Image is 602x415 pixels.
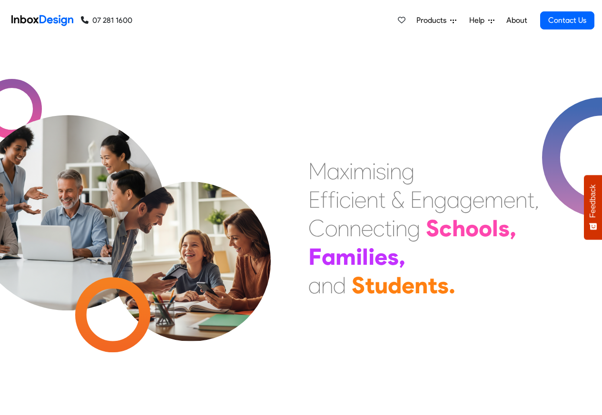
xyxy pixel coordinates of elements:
a: About [503,11,530,30]
div: E [308,185,320,214]
div: C [308,214,325,242]
div: n [515,185,527,214]
div: l [492,214,498,242]
img: parents_with_child.png [91,142,291,341]
div: n [366,185,378,214]
div: S [426,214,439,242]
div: t [365,271,375,299]
div: m [353,157,372,185]
div: l [362,242,368,271]
span: Products [416,15,450,26]
div: t [385,214,392,242]
div: g [434,185,447,214]
div: g [460,185,473,214]
div: a [327,157,340,185]
div: n [422,185,434,214]
div: f [320,185,328,214]
div: f [328,185,336,214]
div: i [336,185,339,214]
div: , [399,242,405,271]
div: g [407,214,420,242]
div: Maximising Efficient & Engagement, Connecting Schools, Families, and Students. [308,157,539,299]
div: i [392,214,395,242]
div: i [372,157,376,185]
div: o [479,214,492,242]
a: Help [465,11,498,30]
div: i [349,157,353,185]
div: g [402,157,414,185]
div: s [498,214,510,242]
div: n [337,214,349,242]
div: , [510,214,516,242]
div: n [321,271,333,299]
div: a [447,185,460,214]
div: c [373,214,385,242]
div: i [356,242,362,271]
div: u [375,271,388,299]
div: d [388,271,402,299]
button: Feedback - Show survey [584,175,602,240]
div: e [473,185,484,214]
div: n [390,157,402,185]
div: a [308,271,321,299]
div: , [534,185,539,214]
div: n [349,214,361,242]
div: h [452,214,465,242]
div: e [503,185,515,214]
div: m [484,185,503,214]
div: o [465,214,479,242]
span: Help [469,15,488,26]
div: n [395,214,407,242]
div: t [428,271,437,299]
div: s [387,242,399,271]
div: m [336,242,356,271]
div: M [308,157,327,185]
div: x [340,157,349,185]
div: i [351,185,355,214]
a: 07 281 1600 [81,15,132,26]
div: e [375,242,387,271]
div: & [391,185,405,214]
div: a [322,242,336,271]
div: e [402,271,414,299]
div: E [410,185,422,214]
div: e [361,214,373,242]
div: t [527,185,534,214]
div: t [378,185,385,214]
span: Feedback [589,184,597,218]
div: c [439,214,452,242]
a: Contact Us [540,11,594,29]
div: n [414,271,428,299]
div: s [437,271,449,299]
a: Products [413,11,460,30]
div: S [352,271,365,299]
div: e [355,185,366,214]
div: i [386,157,390,185]
div: s [376,157,386,185]
div: i [368,242,375,271]
div: c [339,185,351,214]
div: F [308,242,322,271]
div: d [333,271,346,299]
div: . [449,271,455,299]
div: o [325,214,337,242]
